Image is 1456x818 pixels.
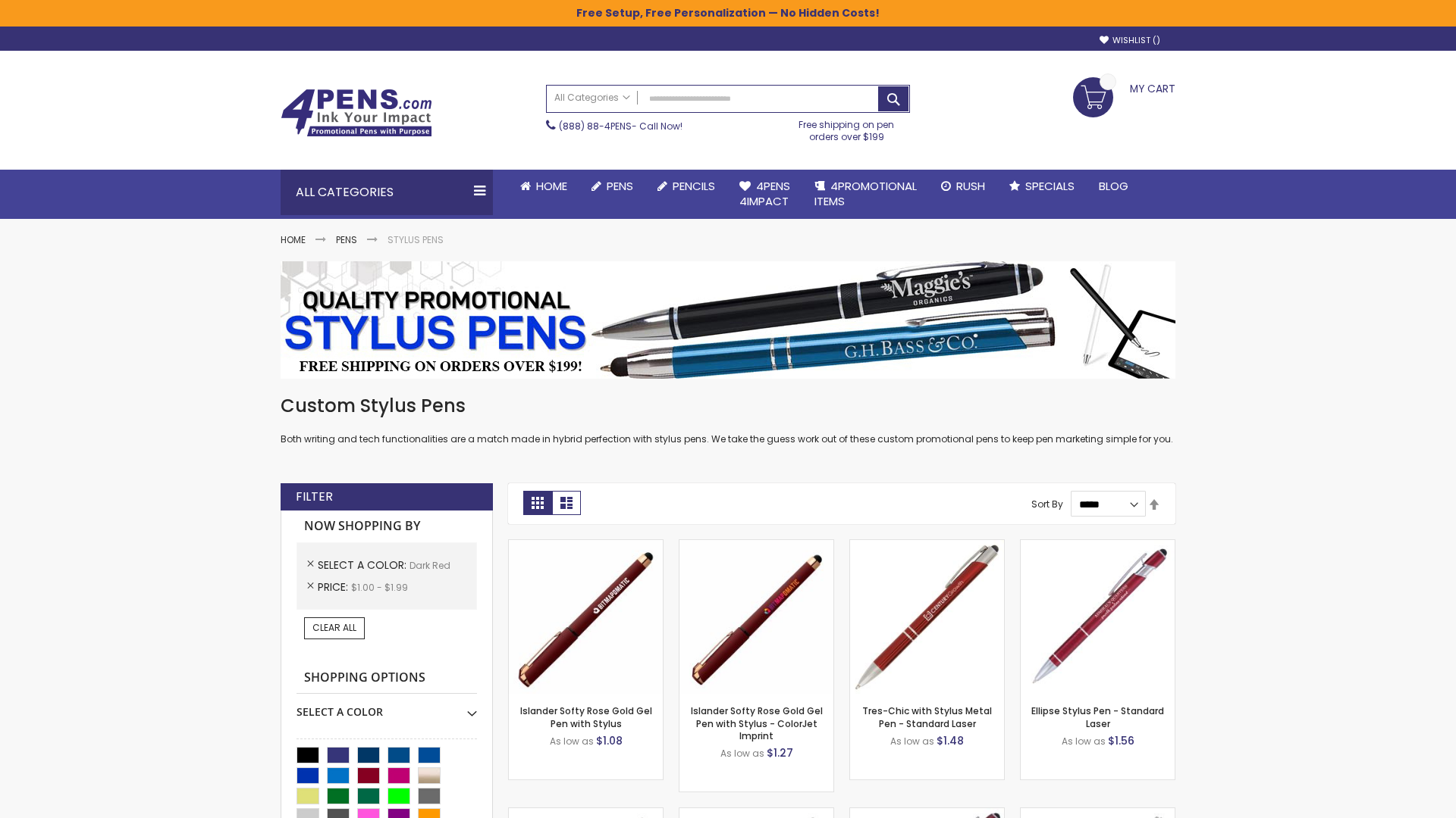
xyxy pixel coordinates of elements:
[351,581,408,594] span: $1.00 - $1.99
[767,745,793,760] span: $1.27
[523,491,552,515] strong: Grid
[1099,178,1128,194] span: Blog
[312,621,356,634] span: Clear All
[409,559,450,572] span: Dark Red
[850,539,1004,552] a: Tres-Chic with Stylus Metal Pen - Standard Laser-Dark Red
[679,540,833,694] img: Islander Softy Rose Gold Gel Pen with Stylus - ColorJet Imprint-Dark Red
[281,89,432,137] img: 4Pens Custom Pens and Promotional Products
[318,579,351,595] span: Price
[547,86,638,111] a: All Categories
[890,735,934,748] span: As low as
[281,394,1175,418] h1: Custom Stylus Pens
[550,735,594,748] span: As low as
[607,178,633,194] span: Pens
[862,704,992,729] a: Tres-Chic with Stylus Metal Pen - Standard Laser
[720,747,764,760] span: As low as
[691,704,823,742] a: Islander Softy Rose Gold Gel Pen with Stylus - ColorJet Imprint
[596,733,623,748] span: $1.08
[645,170,727,203] a: Pencils
[1021,539,1175,552] a: Ellipse Stylus Pen - Standard Laser-Dark Red
[1108,733,1134,748] span: $1.56
[1021,540,1175,694] img: Ellipse Stylus Pen - Standard Laser-Dark Red
[318,557,409,573] span: Select A Color
[336,233,357,246] a: Pens
[388,233,444,246] strong: Stylus Pens
[929,170,997,203] a: Rush
[783,113,911,143] div: Free shipping on pen orders over $199
[1031,704,1164,729] a: Ellipse Stylus Pen - Standard Laser
[509,539,663,552] a: Islander Softy Rose Gold Gel Pen with Stylus-Dark Red
[297,694,477,720] div: Select A Color
[509,540,663,694] img: Islander Softy Rose Gold Gel Pen with Stylus-Dark Red
[1087,170,1141,203] a: Blog
[850,540,1004,694] img: Tres-Chic with Stylus Metal Pen - Standard Laser-Dark Red
[727,170,802,219] a: 4Pens4impact
[559,120,682,133] span: - Call Now!
[739,178,790,209] span: 4Pens 4impact
[679,539,833,552] a: Islander Softy Rose Gold Gel Pen with Stylus - ColorJet Imprint-Dark Red
[937,733,964,748] span: $1.48
[1025,178,1075,194] span: Specials
[304,617,365,638] a: Clear All
[508,170,579,203] a: Home
[997,170,1087,203] a: Specials
[956,178,985,194] span: Rush
[520,704,652,729] a: Islander Softy Rose Gold Gel Pen with Stylus
[281,233,306,246] a: Home
[1062,735,1106,748] span: As low as
[802,170,929,219] a: 4PROMOTIONALITEMS
[296,489,333,505] strong: Filter
[1031,498,1063,510] label: Sort By
[297,662,477,695] strong: Shopping Options
[673,178,715,194] span: Pencils
[297,510,477,542] strong: Now Shopping by
[579,170,645,203] a: Pens
[554,92,630,104] span: All Categories
[814,178,917,209] span: 4PROMOTIONAL ITEMS
[1100,35,1160,46] a: Wishlist
[281,170,493,215] div: All Categories
[281,394,1175,446] div: Both writing and tech functionalities are a match made in hybrid perfection with stylus pens. We ...
[559,120,632,133] a: (888) 88-4PENS
[536,178,567,194] span: Home
[281,261,1175,379] img: Stylus Pens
